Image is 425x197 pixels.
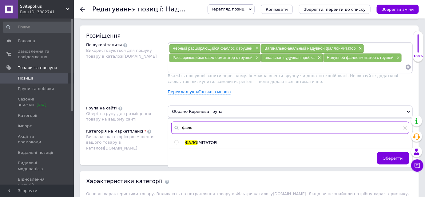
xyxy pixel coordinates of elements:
span: Надувной фаллоимитатор с грушей [327,55,394,60]
span: Видалені модерацією [18,160,57,171]
div: Характеристики категорії [86,178,162,185]
span: Черный расширяющийся фаллос с грушей [173,46,252,51]
div: Пошукові запити [86,43,122,48]
span: Расширяющийся фаллоимитатор с грушей [173,55,253,60]
button: Зберегти [377,152,409,165]
span: Вкажіть пошукові запити через кому. Їх можна ввести вручну чи додати скопійовані. Не вказуйте дод... [168,74,399,84]
span: Імпорт [18,123,32,129]
span: Товари та послуги [18,65,57,71]
span: Сезонні знижки [18,96,57,108]
span: × [254,55,259,61]
i: Зберегти, перейти до списку [304,7,366,12]
span: × [357,46,362,51]
div: Повернутися назад [80,7,85,12]
span: Оберіть групу для розміщення товару на вашому сайті [86,112,151,122]
h1: Редагування позиції: Надувной черный фаллоимитатор с грушей First Medium SvitSpokus [92,6,397,13]
span: Головна [18,38,35,44]
span: Вагинально-анальный надувной фаллоимитатор [264,46,355,51]
span: Зберегти [383,156,403,161]
div: Ваш ID: 3882741 [20,9,74,15]
span: SvitSpokus [20,4,66,9]
div: Розміщення [86,32,413,39]
span: × [395,55,400,61]
span: × [254,46,259,51]
a: Переклад українською мовою [168,90,231,95]
span: Групи та добірки [18,86,54,92]
div: Група на сайті [86,106,117,111]
span: Акції та промокоди [18,134,57,145]
input: Пошук [3,22,73,33]
div: 100% Якість заповнення [413,31,423,62]
span: Видалені позиції [18,150,53,155]
span: Визначає категорію розміщення вашого товару в каталозі [DOMAIN_NAME] [86,135,154,150]
span: Використовуються для пошуку товару в каталозі [DOMAIN_NAME] [86,48,157,59]
button: Чат з покупцем [411,159,423,172]
div: Категорія на маркетплейсі [86,129,143,134]
i: Зберегти зміни [382,7,414,12]
div: 100% [413,54,423,59]
span: ФАЛО [185,141,197,145]
span: Категорії [18,113,37,118]
button: Зберегти зміни [377,5,419,14]
button: Копіювати [261,5,293,14]
span: Копіювати [266,7,288,12]
span: Замовлення та повідомлення [18,49,57,60]
span: Відновлення позицій [18,177,57,188]
span: × [316,55,321,61]
span: анальная нудувная пробка [265,55,315,60]
span: ІМІТАТОРІ [197,141,218,145]
button: Зберегти, перейти до списку [299,5,371,14]
span: Обрано Коренева група [168,106,413,118]
span: Позиції [18,76,33,81]
span: Перегляд позиції [210,7,247,11]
